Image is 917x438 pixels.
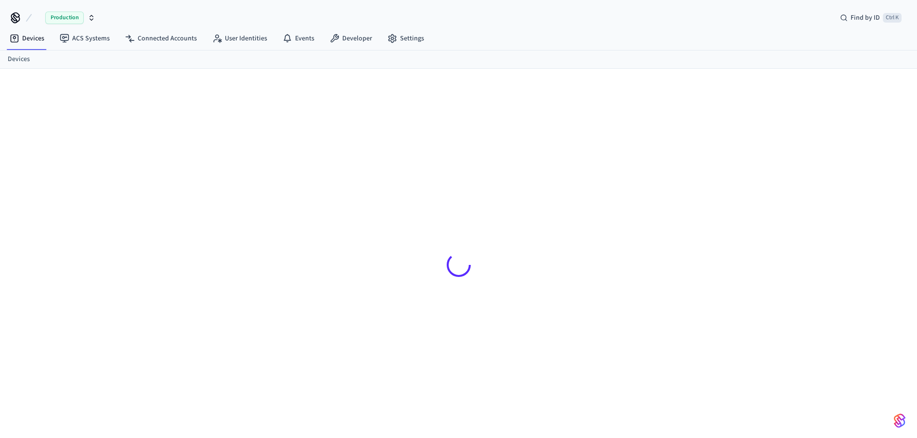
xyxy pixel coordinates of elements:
span: Production [45,12,84,24]
a: Developer [322,30,380,47]
a: Events [275,30,322,47]
a: Devices [8,54,30,64]
span: Ctrl K [883,13,902,23]
div: Find by IDCtrl K [832,9,909,26]
img: SeamLogoGradient.69752ec5.svg [894,413,905,428]
a: Connected Accounts [117,30,205,47]
a: User Identities [205,30,275,47]
a: ACS Systems [52,30,117,47]
a: Settings [380,30,432,47]
a: Devices [2,30,52,47]
span: Find by ID [851,13,880,23]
